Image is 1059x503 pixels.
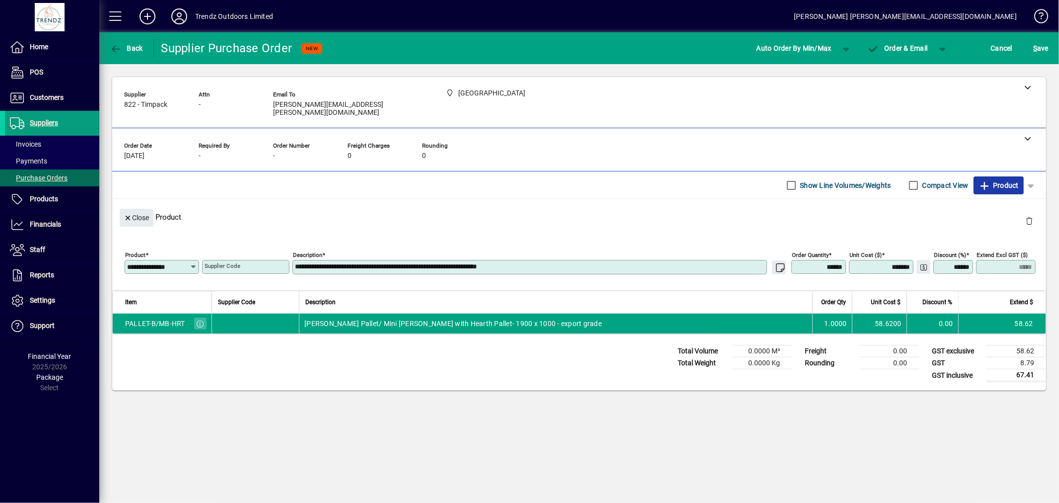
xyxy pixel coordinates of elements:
button: Change Price Levels [917,260,930,274]
td: 67.41 [987,369,1046,382]
span: NEW [306,45,318,52]
a: Home [5,35,99,60]
td: 0.00 [907,314,958,334]
app-page-header-button: Back [99,39,154,57]
td: 0.00 [859,357,919,369]
td: 0.00 [859,345,919,357]
span: POS [30,68,43,76]
span: Auto Order By Min/Max [757,40,832,56]
mat-label: Unit Cost ($) [849,251,882,258]
span: Cancel [991,40,1013,56]
span: Reports [30,271,54,279]
td: Freight [800,345,859,357]
span: Products [30,195,58,203]
button: Add [132,7,163,25]
a: Payments [5,153,99,169]
button: Back [107,39,145,57]
span: S [1033,44,1037,52]
button: Close [120,209,153,227]
span: Supplier Code [218,297,255,308]
td: 1.0000 [812,314,852,334]
td: Total Volume [673,345,732,357]
span: Invoices [10,140,41,148]
td: GST [927,357,987,369]
a: Staff [5,238,99,262]
button: Profile [163,7,195,25]
div: Trendz Outdoors Limited [195,8,273,24]
div: Product [112,199,1046,235]
td: Rounding [800,357,859,369]
span: Extend $ [1010,297,1033,308]
mat-label: Product [125,251,145,258]
span: Unit Cost $ [871,297,901,308]
span: Support [30,322,55,330]
td: 0.0000 M³ [732,345,792,357]
label: Compact View [920,180,969,190]
a: Settings [5,288,99,313]
span: Order & Email [867,44,928,52]
span: Description [305,297,336,308]
span: Payments [10,157,47,165]
span: Financials [30,220,61,228]
td: 0.0000 Kg [732,357,792,369]
span: 0 [348,152,352,160]
span: - [273,152,275,160]
span: Purchase Orders [10,174,68,182]
td: 58.62 [958,314,1046,334]
span: ave [1033,40,1049,56]
div: [PERSON_NAME] [PERSON_NAME][EMAIL_ADDRESS][DOMAIN_NAME] [794,8,1017,24]
span: Staff [30,246,45,253]
span: [PERSON_NAME] Pallet/ Mini [PERSON_NAME] with Hearth Pallet- 1900 x 1000 - export grade [304,319,602,329]
app-page-header-button: Close [117,213,156,222]
a: Invoices [5,136,99,153]
span: - [199,152,201,160]
mat-label: Extend excl GST ($) [977,251,1028,258]
td: 58.62 [987,345,1046,357]
span: Financial Year [28,352,71,360]
span: [PERSON_NAME][EMAIL_ADDRESS][PERSON_NAME][DOMAIN_NAME] [273,101,422,117]
span: Back [110,44,143,52]
a: Customers [5,85,99,110]
span: Discount % [922,297,952,308]
div: Supplier Purchase Order [161,40,292,56]
span: Customers [30,93,64,101]
span: Package [36,373,63,381]
a: Reports [5,263,99,288]
button: Delete [1017,209,1041,233]
label: Show Line Volumes/Weights [798,180,891,190]
span: 0 [422,152,426,160]
button: Auto Order By Min/Max [752,39,837,57]
button: Product [974,176,1024,194]
mat-label: Description [293,251,322,258]
app-page-header-button: Delete [1017,216,1041,225]
span: - [199,101,201,109]
span: Settings [30,296,55,304]
span: 822 - Timpack [124,101,167,109]
span: Suppliers [30,119,58,127]
mat-label: Supplier Code [205,262,240,269]
a: Purchase Orders [5,169,99,186]
td: 8.79 [987,357,1046,369]
td: Total Weight [673,357,732,369]
span: Order Qty [821,297,846,308]
span: [DATE] [124,152,144,160]
td: 58.6200 [852,314,907,334]
button: Order & Email [862,39,933,57]
mat-label: Discount (%) [934,251,966,258]
td: GST exclusive [927,345,987,357]
span: Product [979,177,1019,193]
a: POS [5,60,99,85]
mat-label: Order Quantity [792,251,829,258]
span: Close [124,210,149,226]
a: Products [5,187,99,212]
div: PALLET-B/MB-HRT [125,319,185,329]
span: Item [125,297,137,308]
a: Knowledge Base [1027,2,1047,34]
button: Cancel [988,39,1015,57]
a: Support [5,314,99,338]
a: Financials [5,212,99,237]
button: Save [1031,39,1051,57]
span: Home [30,43,48,51]
td: GST inclusive [927,369,987,382]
